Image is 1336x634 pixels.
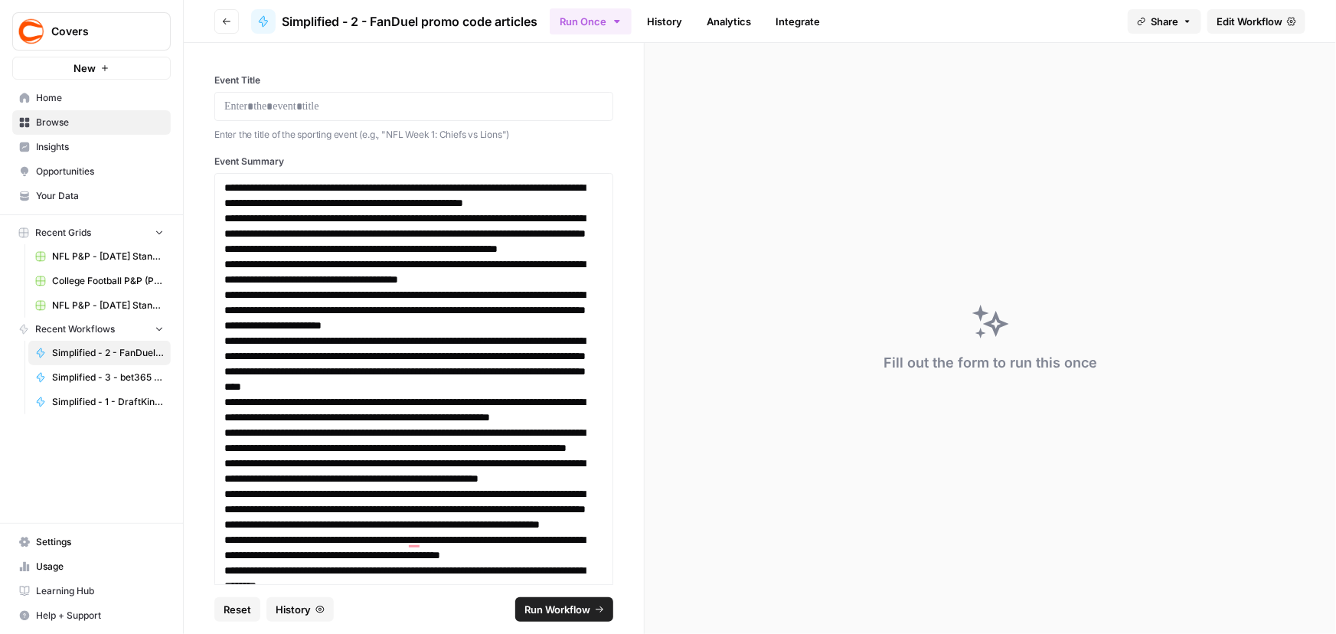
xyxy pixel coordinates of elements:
[12,12,171,51] button: Workspace: Covers
[52,299,164,312] span: NFL P&P - [DATE] Standard (Production) Grid (2)
[36,560,164,574] span: Usage
[12,86,171,110] a: Home
[12,530,171,554] a: Settings
[28,390,171,414] a: Simplified - 1 - DraftKings promo code articles
[214,74,613,87] label: Event Title
[1128,9,1201,34] button: Share
[52,250,164,263] span: NFL P&P - [DATE] Standard (Production) Grid (3)
[36,189,164,203] span: Your Data
[1151,14,1178,29] span: Share
[515,597,613,622] button: Run Workflow
[1207,9,1305,34] a: Edit Workflow
[12,110,171,135] a: Browse
[214,597,260,622] button: Reset
[12,603,171,628] button: Help + Support
[35,322,115,336] span: Recent Workflows
[766,9,829,34] a: Integrate
[12,318,171,341] button: Recent Workflows
[36,535,164,549] span: Settings
[36,609,164,623] span: Help + Support
[35,226,91,240] span: Recent Grids
[36,165,164,178] span: Opportunities
[12,135,171,159] a: Insights
[214,127,613,142] p: Enter the title of the sporting event (e.g., "NFL Week 1: Chiefs vs Lions")
[12,159,171,184] a: Opportunities
[36,584,164,598] span: Learning Hub
[12,579,171,603] a: Learning Hub
[52,395,164,409] span: Simplified - 1 - DraftKings promo code articles
[1217,14,1282,29] span: Edit Workflow
[12,184,171,208] a: Your Data
[28,293,171,318] a: NFL P&P - [DATE] Standard (Production) Grid (2)
[550,8,632,34] button: Run Once
[36,116,164,129] span: Browse
[524,602,590,617] span: Run Workflow
[224,602,251,617] span: Reset
[28,341,171,365] a: Simplified - 2 - FanDuel promo code articles
[12,221,171,244] button: Recent Grids
[52,346,164,360] span: Simplified - 2 - FanDuel promo code articles
[251,9,537,34] a: Simplified - 2 - FanDuel promo code articles
[36,140,164,154] span: Insights
[214,155,613,168] label: Event Summary
[28,244,171,269] a: NFL P&P - [DATE] Standard (Production) Grid (3)
[266,597,334,622] button: History
[28,269,171,293] a: College Football P&P (Production) Grid (3)
[12,554,171,579] a: Usage
[52,274,164,288] span: College Football P&P (Production) Grid (3)
[282,12,537,31] span: Simplified - 2 - FanDuel promo code articles
[697,9,760,34] a: Analytics
[52,371,164,384] span: Simplified - 3 - bet365 bonus code articles
[12,57,171,80] button: New
[73,60,96,76] span: New
[51,24,144,39] span: Covers
[36,91,164,105] span: Home
[884,352,1097,374] div: Fill out the form to run this once
[638,9,691,34] a: History
[276,602,311,617] span: History
[18,18,45,45] img: Covers Logo
[28,365,171,390] a: Simplified - 3 - bet365 bonus code articles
